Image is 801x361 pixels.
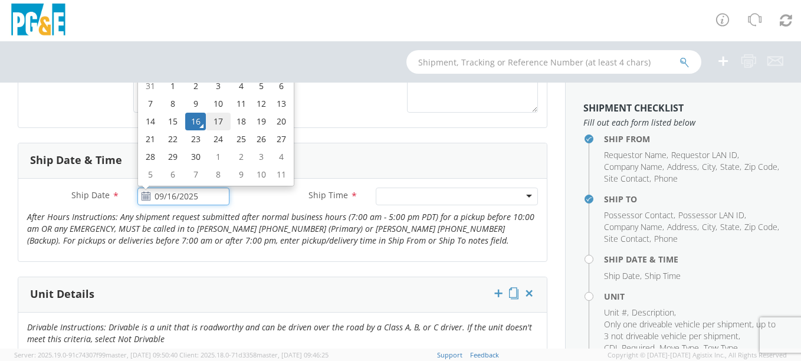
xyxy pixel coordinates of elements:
[437,350,462,359] a: Support
[206,95,231,113] td: 10
[161,77,186,95] td: 1
[206,148,231,166] td: 1
[632,307,676,319] li: ,
[654,233,678,244] span: Phone
[308,189,348,201] span: Ship Time
[231,148,251,166] td: 2
[702,221,717,233] li: ,
[185,113,206,130] td: 16
[604,270,642,282] li: ,
[744,221,779,233] li: ,
[604,233,651,245] li: ,
[604,173,649,184] span: Site Contact
[604,221,664,233] li: ,
[140,113,161,130] td: 14
[604,342,655,353] span: CDL Required
[9,4,68,38] img: pge-logo-06675f144f4cfa6a6814.png
[206,77,231,95] td: 3
[185,130,206,148] td: 23
[604,134,783,143] h4: Ship From
[659,342,699,353] span: Move Type
[231,77,251,95] td: 4
[720,221,741,233] li: ,
[27,211,534,246] i: After Hours Instructions: Any shipment request submitted after normal business hours (7:00 am - 5...
[604,173,651,185] li: ,
[604,307,629,319] li: ,
[161,166,186,183] td: 6
[678,209,746,221] li: ,
[161,130,186,148] td: 22
[720,161,740,172] span: State
[271,148,291,166] td: 4
[604,149,667,160] span: Requestor Name
[744,221,777,232] span: Zip Code
[604,209,675,221] li: ,
[185,148,206,166] td: 30
[470,350,499,359] a: Feedback
[604,255,783,264] h4: Ship Date & Time
[140,130,161,148] td: 21
[140,148,161,166] td: 28
[30,288,94,300] h3: Unit Details
[179,350,329,359] span: Client: 2025.18.0-71d3358
[271,95,291,113] td: 13
[231,166,251,183] td: 9
[659,342,701,354] li: ,
[604,319,776,342] span: Only one driveable vehicle per shipment, up to 3 not driveable vehicle per shipment
[251,77,271,95] td: 5
[231,130,251,148] td: 25
[271,113,291,130] td: 20
[251,95,271,113] td: 12
[140,95,161,113] td: 7
[604,221,662,232] span: Company Name
[14,350,178,359] span: Server: 2025.19.0-91c74307f99
[604,195,783,204] h4: Ship To
[583,117,783,129] span: Fill out each form listed below
[744,161,777,172] span: Zip Code
[604,149,668,161] li: ,
[702,221,715,232] span: City
[257,350,329,359] span: master, [DATE] 09:46:25
[271,166,291,183] td: 11
[106,350,178,359] span: master, [DATE] 09:50:40
[604,342,656,354] li: ,
[671,149,739,161] li: ,
[654,173,678,184] span: Phone
[161,95,186,113] td: 8
[30,155,122,166] h3: Ship Date & Time
[702,161,715,172] span: City
[251,166,271,183] td: 10
[667,161,699,173] li: ,
[704,342,740,354] li: ,
[720,221,740,232] span: State
[744,161,779,173] li: ,
[667,221,697,232] span: Address
[645,270,681,281] span: Ship Time
[71,189,110,201] span: Ship Date
[251,130,271,148] td: 26
[667,161,697,172] span: Address
[671,149,737,160] span: Requestor LAN ID
[632,307,674,318] span: Description
[704,342,738,353] span: Tow Type
[206,130,231,148] td: 24
[271,77,291,95] td: 6
[720,161,741,173] li: ,
[251,113,271,130] td: 19
[161,148,186,166] td: 29
[185,77,206,95] td: 2
[140,77,161,95] td: 31
[604,161,664,173] li: ,
[161,113,186,130] td: 15
[231,113,251,130] td: 18
[140,166,161,183] td: 5
[206,166,231,183] td: 8
[604,270,640,281] span: Ship Date
[583,101,684,114] strong: Shipment Checklist
[667,221,699,233] li: ,
[678,209,744,221] span: Possessor LAN ID
[604,209,674,221] span: Possessor Contact
[185,166,206,183] td: 7
[206,113,231,130] td: 17
[406,50,701,74] input: Shipment, Tracking or Reference Number (at least 4 chars)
